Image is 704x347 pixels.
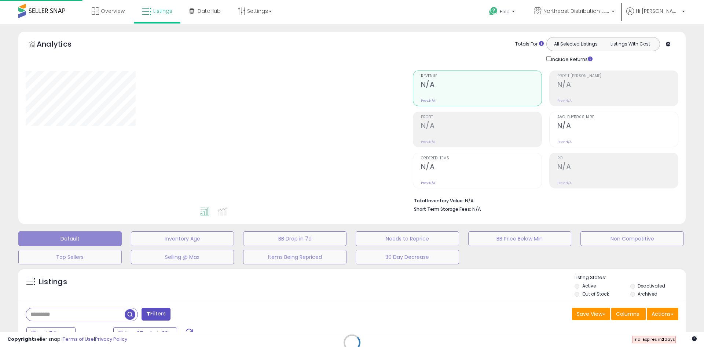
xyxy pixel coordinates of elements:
h2: N/A [557,80,678,90]
button: Items Being Repriced [243,250,346,264]
small: Prev: N/A [421,181,435,185]
small: Prev: N/A [557,140,572,144]
h2: N/A [557,163,678,173]
button: 30 Day Decrease [356,250,459,264]
h2: N/A [421,163,542,173]
span: Listings [153,7,172,15]
button: Inventory Age [131,231,234,246]
a: Help [483,1,522,24]
b: Total Inventory Value: [414,198,464,204]
span: Profit [PERSON_NAME] [557,74,678,78]
small: Prev: N/A [557,181,572,185]
span: Northeast Distribution LLC [543,7,609,15]
div: seller snap | | [7,336,127,343]
i: Get Help [489,7,498,16]
small: Prev: N/A [557,98,572,103]
small: Prev: N/A [421,140,435,144]
span: Avg. Buybox Share [557,115,678,119]
span: Ordered Items [421,156,542,160]
h2: N/A [421,122,542,131]
span: N/A [472,206,481,213]
span: Hi [PERSON_NAME] [636,7,680,15]
div: Totals For [515,41,544,48]
button: BB Drop in 7d [243,231,346,246]
span: DataHub [198,7,221,15]
span: Help [500,8,510,15]
button: All Selected Listings [549,39,603,49]
h5: Analytics [37,39,86,51]
button: Needs to Reprice [356,231,459,246]
span: Profit [421,115,542,119]
div: Include Returns [541,55,601,63]
strong: Copyright [7,336,34,343]
h2: N/A [557,122,678,131]
b: Short Term Storage Fees: [414,206,471,212]
span: Overview [101,7,125,15]
small: Prev: N/A [421,98,435,103]
h2: N/A [421,80,542,90]
a: Hi [PERSON_NAME] [626,7,685,24]
button: Top Sellers [18,250,122,264]
li: N/A [414,196,673,205]
span: ROI [557,156,678,160]
button: BB Price Below Min [468,231,572,246]
button: Selling @ Max [131,250,234,264]
button: Default [18,231,122,246]
button: Non Competitive [580,231,684,246]
button: Listings With Cost [603,39,657,49]
span: Revenue [421,74,542,78]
